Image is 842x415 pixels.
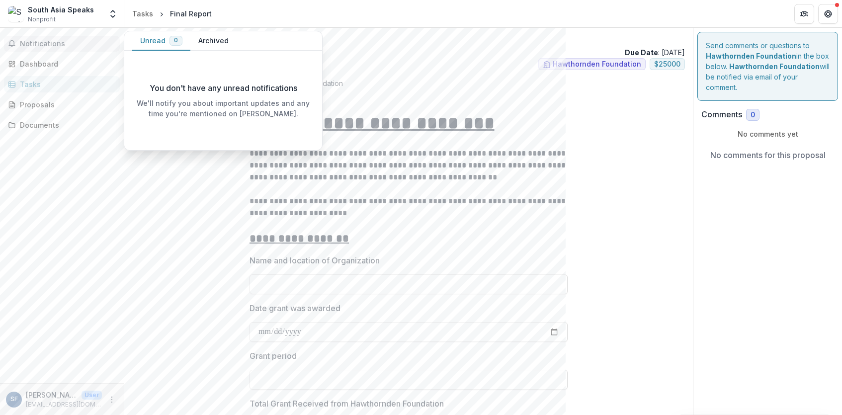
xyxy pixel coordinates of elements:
strong: Hawthornden Foundation [706,52,796,60]
button: More [106,394,118,406]
a: Proposals [4,96,120,113]
a: Tasks [4,76,120,92]
span: Hawthornden Foundation [553,60,641,69]
p: No comments for this proposal [710,149,826,161]
p: User [82,391,102,400]
span: Nonprofit [28,15,56,24]
div: Dashboard [20,59,112,69]
p: We'll notify you about important updates and any time you're mentioned on [PERSON_NAME]. [132,98,314,119]
div: Proposals [20,99,112,110]
p: Date grant was awarded [250,302,340,314]
nav: breadcrumb [128,6,216,21]
button: Open entity switcher [106,4,120,24]
a: Documents [4,117,120,133]
p: [EMAIL_ADDRESS][DOMAIN_NAME] [26,400,102,409]
div: Tasks [20,79,112,89]
p: Name and location of Organization [250,254,380,266]
img: South Asia Speaks [8,6,24,22]
strong: Hawthornden Foundation [729,62,820,71]
button: Archived [190,31,237,51]
span: 0 [751,111,755,119]
button: Notifications [4,36,120,52]
div: Final Report [170,8,212,19]
div: Send comments or questions to in the box below. will be notified via email of your comment. [697,32,838,101]
button: Get Help [818,4,838,24]
div: South Asia Speaks [28,4,94,15]
div: Sonia Faleiro [10,396,18,403]
p: Grant period [250,350,297,362]
p: Total Grant Received from Hawthornden Foundation [250,398,444,410]
button: Partners [794,4,814,24]
span: $ 25000 [654,60,680,69]
h2: Comments [701,110,742,119]
p: : [PERSON_NAME] from Hawthornden Foundation [140,78,677,88]
p: No comments yet [701,129,834,139]
p: [PERSON_NAME] [26,390,78,400]
p: You don't have any unread notifications [150,82,297,94]
a: Tasks [128,6,157,21]
p: : [DATE] [625,47,685,58]
div: Tasks [132,8,153,19]
a: Dashboard [4,56,120,72]
p: [GEOGRAPHIC_DATA] Speaks - 2024 - 25,000 [132,36,685,46]
span: 0 [174,37,178,44]
strong: Due Date [625,48,658,57]
span: Notifications [20,40,116,48]
div: Documents [20,120,112,130]
button: Unread [132,31,190,51]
